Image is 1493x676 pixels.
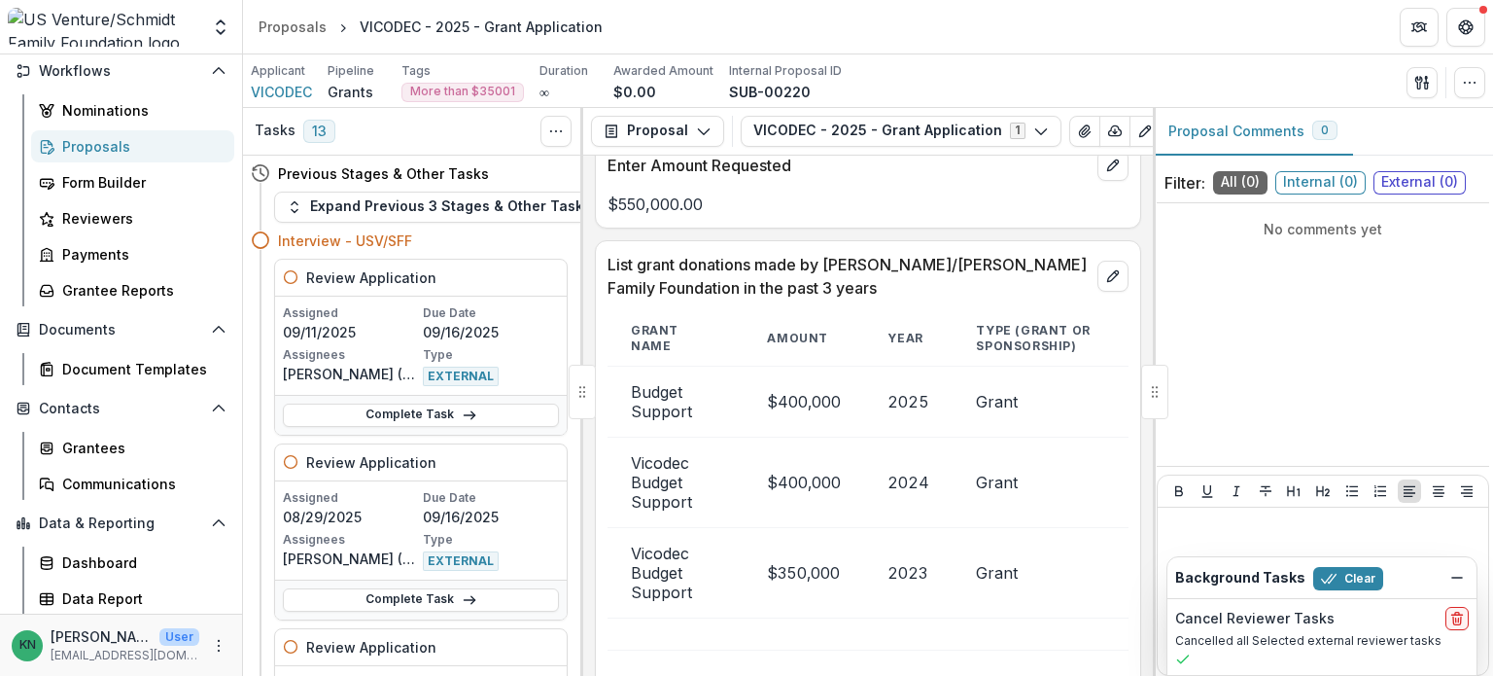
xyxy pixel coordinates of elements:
a: Form Builder [31,166,234,198]
td: 2025 [864,367,953,438]
p: Due Date [423,489,559,507]
span: 13 [303,120,335,143]
p: Assignees [283,531,419,549]
p: 09/11/2025 [283,322,419,342]
button: Dismiss [1445,566,1469,589]
a: VICODEC [251,82,312,102]
h2: Background Tasks [1175,570,1305,587]
p: Assigned [283,489,419,507]
nav: breadcrumb [251,13,610,41]
p: Awarded Amount [613,62,713,80]
a: Data Report [31,583,234,615]
h3: Tasks [255,123,295,139]
td: 2023 [864,528,953,619]
div: Katrina Nelson [19,639,36,652]
button: edit [1097,261,1128,292]
h2: Cancel Reviewer Tasks [1175,611,1335,627]
a: Complete Task [283,404,559,427]
p: Grants [328,82,373,102]
p: [EMAIL_ADDRESS][DOMAIN_NAME] [51,647,199,664]
th: AMOUNT [744,311,864,367]
p: User [159,628,199,646]
p: Enter Amount Requested [608,154,1090,177]
button: Edit as form [1129,116,1161,147]
td: 2024 [864,438,953,528]
button: Underline [1196,480,1219,503]
p: Assignees [283,346,419,364]
p: Tags [401,62,431,80]
span: External ( 0 ) [1373,171,1466,195]
p: 08/29/2025 [283,507,419,527]
span: Documents [39,322,203,338]
a: Reviewers [31,202,234,234]
div: Payments [62,244,219,265]
button: Bullet List [1340,480,1364,503]
td: Budget Support [608,367,744,438]
div: Reviewers [62,208,219,229]
p: No comments yet [1164,219,1481,239]
td: Vicodec Budget Support [608,528,744,619]
button: Expand Previous 3 Stages & Other Tasks [274,192,604,223]
p: ∞ [539,82,549,102]
button: Align Left [1398,480,1421,503]
h5: Review Application [306,452,436,473]
p: SUB-00220 [729,82,811,102]
button: Partners [1400,8,1439,47]
div: Data Report [62,588,219,609]
button: Open Contacts [8,393,234,424]
div: Form Builder [62,172,219,193]
h4: Previous Stages & Other Tasks [278,163,489,184]
th: GRANT NAME [608,311,744,367]
p: $0.00 [613,82,656,102]
span: Contacts [39,401,203,417]
th: TYPE (GRANT OR SPONSORSHIP) [953,311,1128,367]
a: Dashboard [31,547,234,579]
p: Duration [539,62,588,80]
div: Proposals [259,17,327,37]
button: Proposal Comments [1153,108,1353,156]
div: Dashboard [62,552,219,573]
span: Internal ( 0 ) [1275,171,1366,195]
div: Nominations [62,100,219,121]
p: Pipeline [328,62,374,80]
button: Open Documents [8,314,234,345]
a: Document Templates [31,353,234,385]
div: Proposals [62,136,219,157]
a: Grantees [31,432,234,464]
button: Open Data & Reporting [8,508,234,539]
button: Bold [1167,480,1191,503]
div: Document Templates [62,359,219,379]
button: Open Workflows [8,55,234,87]
button: delete [1445,607,1469,630]
td: Grant [953,367,1128,438]
p: Internal Proposal ID [729,62,842,80]
div: VICODEC - 2025 - Grant Application [360,17,603,37]
span: EXTERNAL [423,367,499,386]
a: Proposals [251,13,334,41]
button: View Attached Files [1069,116,1100,147]
p: Type [423,346,559,364]
p: Assigned [283,304,419,322]
button: Open entity switcher [207,8,234,47]
span: More than $35001 [410,85,515,98]
button: Align Right [1455,480,1478,503]
img: US Venture/Schmidt Family Foundation logo [8,8,199,47]
p: Cancelled all Selected external reviewer tasks [1175,632,1469,650]
p: List grant donations made by [PERSON_NAME]/[PERSON_NAME] Family Foundation in the past 3 years [608,253,1090,300]
a: Communications [31,468,234,500]
p: 09/16/2025 [423,507,559,527]
a: Complete Task [283,588,559,612]
p: Type [423,531,559,549]
p: 09/16/2025 [423,322,559,342]
td: $350,000 [744,528,864,619]
td: Grant [953,528,1128,619]
button: Strike [1254,480,1277,503]
h5: Review Application [306,267,436,288]
button: Heading 1 [1282,480,1305,503]
a: Nominations [31,94,234,126]
span: EXTERNAL [423,551,499,571]
button: More [207,634,230,658]
span: Data & Reporting [39,516,203,532]
button: Toggle View Cancelled Tasks [540,116,572,147]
